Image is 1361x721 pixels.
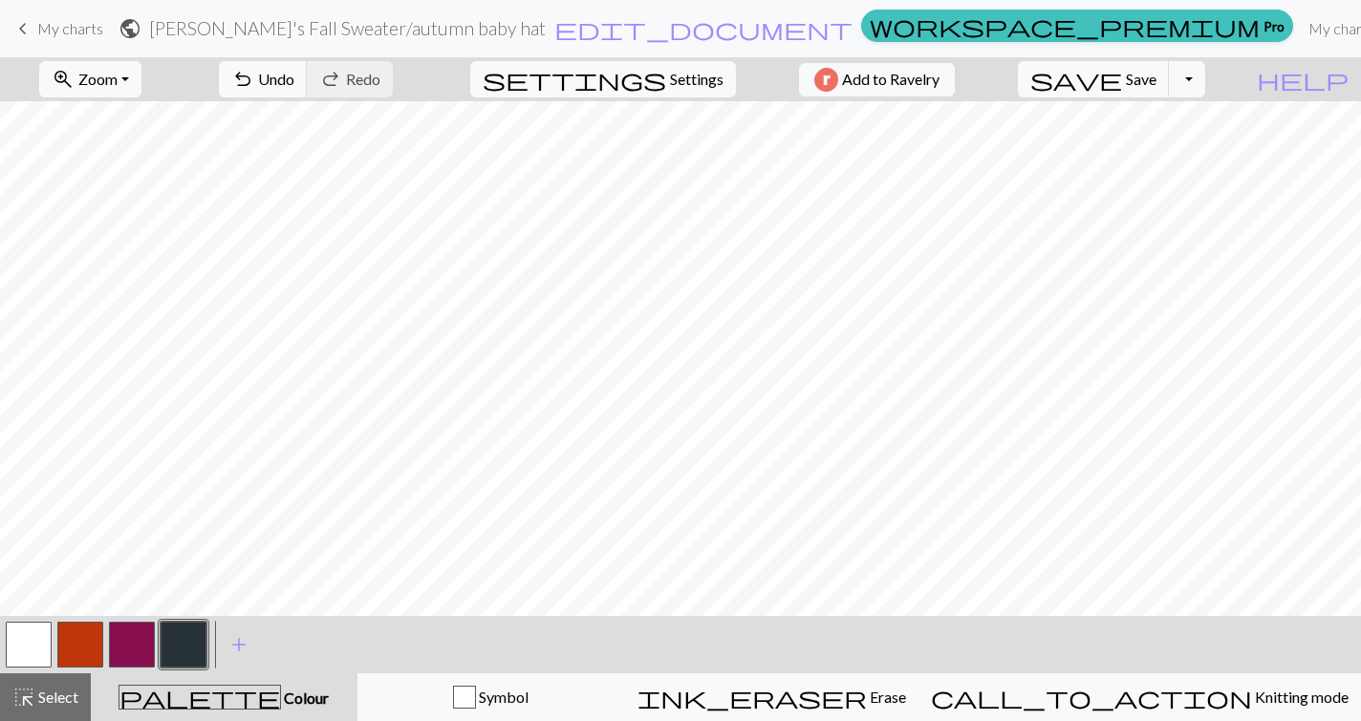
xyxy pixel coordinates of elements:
[258,70,294,88] span: Undo
[814,68,838,92] img: Ravelry
[227,631,250,658] span: add
[39,61,141,97] button: Zoom
[149,17,546,39] h2: [PERSON_NAME]'s Fall Sweater / autumn baby hat
[1257,66,1349,93] span: help
[1252,688,1349,706] span: Knitting mode
[11,15,34,42] span: keyboard_arrow_left
[91,673,357,721] button: Colour
[78,70,118,88] span: Zoom
[670,68,724,91] span: Settings
[1018,61,1170,97] button: Save
[867,688,906,706] span: Erase
[1030,66,1122,93] span: save
[470,61,736,97] button: SettingsSettings
[219,61,308,97] button: Undo
[231,66,254,93] span: undo
[483,66,666,93] span: settings
[1126,70,1156,88] span: Save
[637,684,867,710] span: ink_eraser
[554,15,853,42] span: edit_document
[870,12,1260,39] span: workspace_premium
[861,10,1293,42] a: Pro
[931,684,1252,710] span: call_to_action
[842,68,940,92] span: Add to Ravelry
[476,688,529,706] span: Symbol
[119,684,280,710] span: palette
[799,63,955,96] button: Add to Ravelry
[35,688,78,706] span: Select
[918,673,1361,721] button: Knitting mode
[119,15,141,42] span: public
[281,689,329,707] span: Colour
[625,673,918,721] button: Erase
[11,12,103,45] a: My charts
[357,673,625,721] button: Symbol
[37,19,103,37] span: My charts
[483,68,666,91] i: Settings
[12,684,35,710] span: highlight_alt
[52,66,75,93] span: zoom_in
